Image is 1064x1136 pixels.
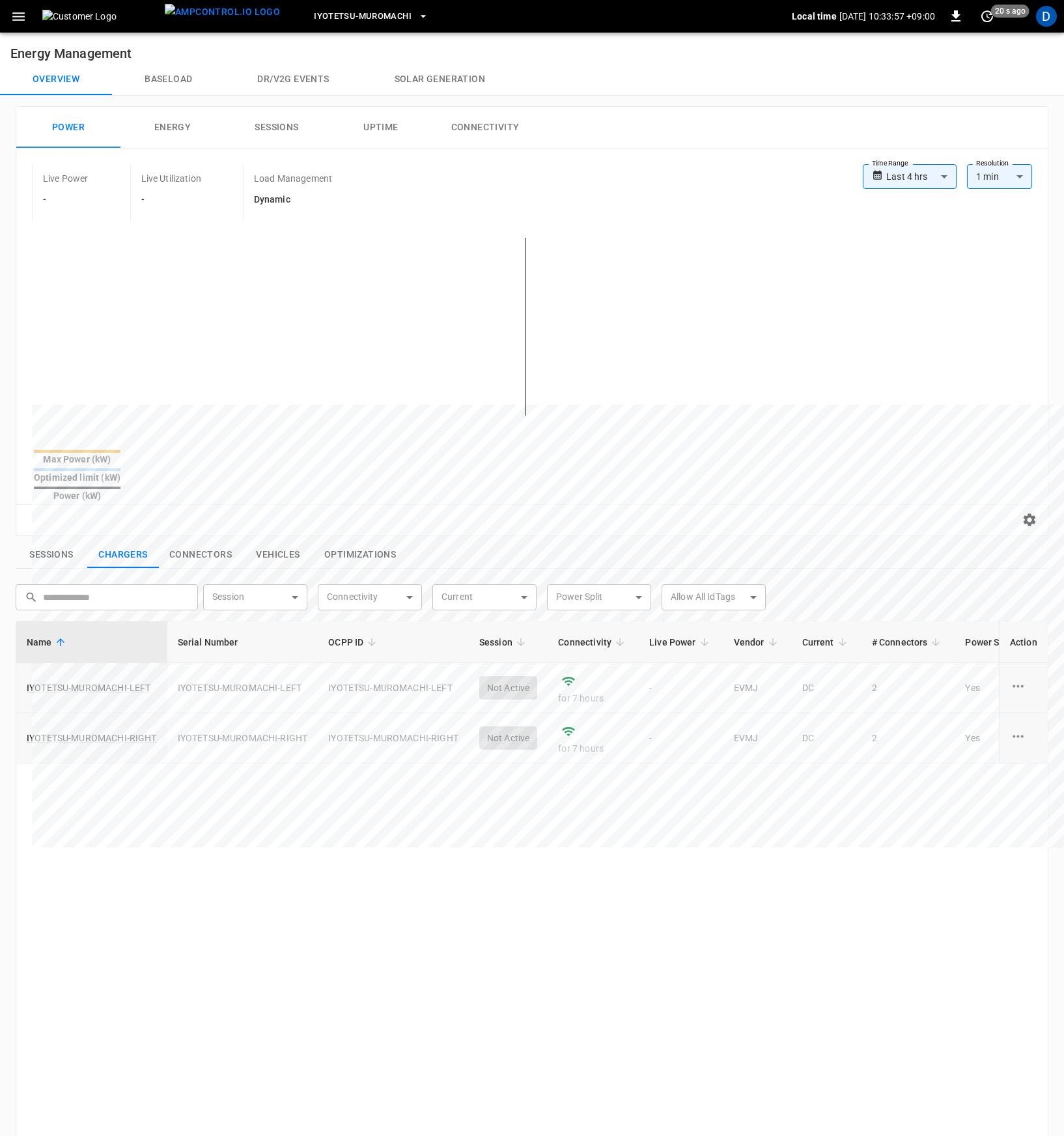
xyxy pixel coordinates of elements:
div: 1 min [967,164,1032,189]
span: OCPP ID [328,634,380,650]
button: Baseload [112,64,225,95]
span: Vendor [734,634,781,650]
label: Time Range [872,158,908,169]
p: Live Utilization [141,172,201,185]
button: Iyotetsu-Muromachi [309,4,434,29]
button: Dr/V2G events [225,64,361,95]
a: IYOTETSU-MUROMACHI-LEFT [27,681,150,694]
p: Live Power [43,172,89,185]
h6: - [141,193,201,207]
button: Uptime [329,107,433,149]
img: Customer Logo [42,10,160,23]
button: set refresh interval [977,6,998,27]
button: show latest optimizations [314,541,406,569]
button: show latest sessions [16,541,87,569]
span: 20 s ago [991,5,1029,18]
span: Connectivity [558,634,628,650]
span: Power Split [965,629,1048,655]
div: charge point options [1010,678,1037,698]
button: Solar generation [362,64,518,95]
p: [DATE] 10:33:57 +09:00 [839,10,935,23]
div: charge point options [1010,728,1037,748]
button: show latest charge points [87,541,159,569]
button: show latest connectors [159,541,242,569]
button: Sessions [225,107,329,149]
button: Energy [120,107,225,149]
span: Session [479,634,529,650]
th: Action [999,621,1048,663]
button: Connectivity [433,107,537,149]
div: Last 4 hrs [886,164,957,189]
span: # Connectors [872,634,945,650]
p: Load Management [254,172,332,185]
a: IYOTETSU-MUROMACHI-RIGHT [27,731,157,745]
h6: - [43,193,89,207]
div: profile-icon [1036,6,1057,27]
span: Live Power [649,634,713,650]
h6: Dynamic [254,193,332,207]
button: Power [16,107,120,149]
img: ampcontrol.io logo [165,4,280,20]
th: Serial Number [167,621,318,663]
span: Name [27,634,69,650]
label: Resolution [976,158,1009,169]
span: Current [802,634,851,650]
p: Local time [792,10,837,23]
button: show latest vehicles [242,541,314,569]
span: Iyotetsu-Muromachi [314,9,412,24]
